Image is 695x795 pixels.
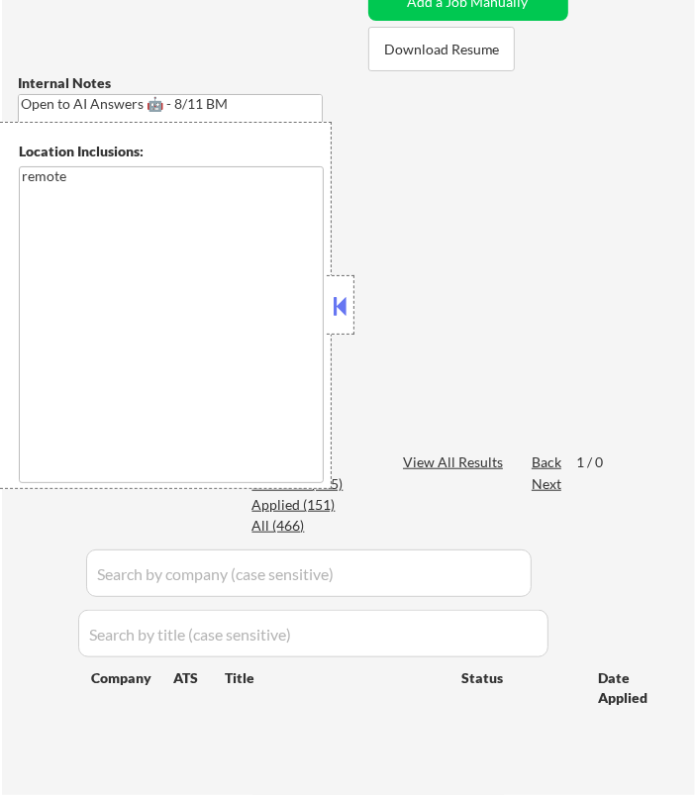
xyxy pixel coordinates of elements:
[403,452,509,472] div: View All Results
[576,452,622,472] div: 1 / 0
[225,668,442,688] div: Title
[251,495,350,515] div: Applied (151)
[598,668,653,707] div: Date Applied
[461,659,569,695] div: Status
[78,610,548,657] input: Search by title (case sensitive)
[91,668,173,688] div: Company
[18,73,323,93] div: Internal Notes
[19,142,324,161] div: Location Inclusions:
[86,549,532,597] input: Search by company (case sensitive)
[173,668,225,688] div: ATS
[251,516,350,536] div: All (466)
[368,27,515,71] button: Download Resume
[532,474,563,494] div: Next
[532,452,563,472] div: Back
